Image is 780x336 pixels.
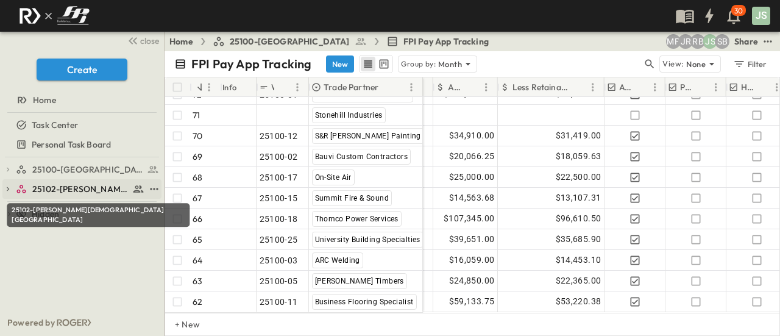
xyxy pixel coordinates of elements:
[193,151,202,163] p: 69
[315,132,421,140] span: S&R [PERSON_NAME] Painting
[403,35,489,48] span: FPI Pay App Tracking
[193,130,202,142] p: 70
[680,81,697,93] p: PM Processed
[194,80,208,94] button: Sort
[444,212,494,226] span: $107,345.00
[728,55,770,73] button: Filter
[193,296,202,308] p: 62
[752,7,770,25] div: JS
[277,80,290,94] button: Sort
[315,90,411,99] span: Livit Concrete Construction
[361,57,375,71] button: row view
[556,274,601,288] span: $22,365.00
[690,34,705,49] div: Regina Barnett (rbarnett@fpibuilders.com)
[220,77,257,97] div: Info
[16,161,159,178] a: 25100-Vanguard Prep School
[751,5,771,26] button: JS
[260,130,298,142] span: 25100-12
[191,55,311,73] p: FPI Pay App Tracking
[715,34,729,49] div: Sterling Barnett (sterling@fpibuilders.com)
[703,34,717,49] div: Jesse Sullivan (jsullivan@fpibuilders.com)
[449,170,495,184] span: $25,000.00
[7,203,190,227] div: 25102-[PERSON_NAME][DEMOGRAPHIC_DATA][GEOGRAPHIC_DATA]
[140,35,159,47] span: close
[686,58,706,70] p: None
[2,135,161,154] div: Personal Task Boardtest
[222,70,237,104] div: Info
[32,183,129,195] span: 25102-Christ The Redeemer Anglican Church
[449,232,495,246] span: $39,651.00
[37,59,127,80] button: Create
[213,35,367,48] a: 25100-[GEOGRAPHIC_DATA]
[449,253,495,267] span: $16,059.00
[260,275,298,287] span: 25100-05
[271,81,274,93] p: WO#
[193,213,202,225] p: 66
[760,80,773,94] button: Sort
[260,254,298,266] span: 25100-03
[193,275,202,287] p: 63
[260,171,298,184] span: 25100-17
[556,232,601,246] span: $35,685.90
[401,58,436,70] p: Group by:
[386,35,489,48] a: FPI Pay App Tracking
[732,57,767,71] div: Filter
[678,34,693,49] div: Jayden Ramirez (jramirez@fpibuilders.com)
[260,151,298,163] span: 25100-02
[190,77,220,97] div: #
[315,277,404,285] span: [PERSON_NAME] Timbers
[741,81,757,93] p: HOLD CHECK
[404,80,419,95] button: Menu
[449,129,495,143] span: $34,910.00
[638,80,651,94] button: Sort
[2,116,159,134] a: Task Center
[260,213,298,225] span: 25100-18
[315,152,408,161] span: Bauvi Custom Contractors
[466,80,479,94] button: Sort
[193,254,202,266] p: 64
[556,191,601,205] span: $13,107.31
[556,170,601,184] span: $22,500.00
[290,80,305,95] button: Menu
[556,253,601,267] span: $14,453.10
[315,173,352,182] span: On-Site Air
[734,6,743,16] p: 30
[33,94,56,106] span: Home
[449,295,495,309] span: $59,133.75
[666,34,681,49] div: Monica Pruteanu (mpruteanu@fpibuilders.com)
[2,179,161,199] div: 25102-Christ The Redeemer Anglican Churchtest
[230,35,350,48] span: 25100-[GEOGRAPHIC_DATA]
[479,80,494,95] button: Menu
[699,80,712,94] button: Sort
[2,160,161,179] div: 25100-Vanguard Prep Schooltest
[315,194,389,202] span: Summit Fire & Sound
[315,235,420,244] span: University Building Specialties
[586,80,600,95] button: Menu
[32,119,78,131] span: Task Center
[556,149,601,163] span: $18,059.63
[448,81,463,93] p: Amount
[2,91,159,109] a: Home
[260,192,298,204] span: 25100-15
[572,80,586,94] button: Sort
[169,35,193,48] a: Home
[662,57,684,71] p: View:
[175,318,182,331] p: + New
[16,181,144,198] a: 25102-Christ The Redeemer Anglican Church
[147,182,161,196] button: test
[449,149,495,163] span: $20,066.25
[449,274,495,288] span: $24,850.00
[2,136,159,153] a: Personal Task Board
[32,138,111,151] span: Personal Task Board
[193,192,202,204] p: 67
[359,55,393,73] div: table view
[32,163,144,176] span: 25100-Vanguard Prep School
[760,34,775,49] button: test
[202,80,216,95] button: Menu
[512,81,570,93] p: Less Retainage Amount
[169,35,496,48] nav: breadcrumbs
[326,55,354,73] button: New
[193,109,200,121] p: 71
[15,3,94,29] img: c8d7d1ed905e502e8f77bf7063faec64e13b34fdb1f2bdd94b0e311fc34f8000.png
[315,215,399,223] span: Thomco Power Services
